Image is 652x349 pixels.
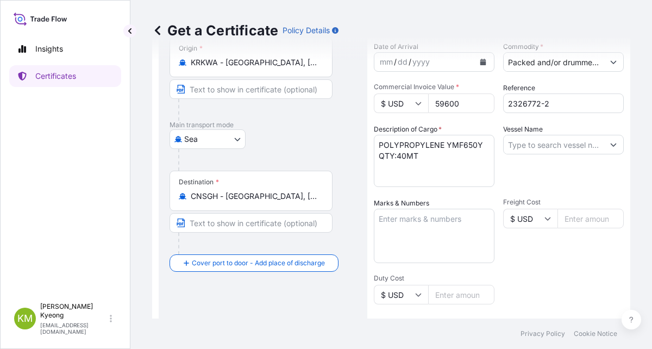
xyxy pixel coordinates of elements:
[40,322,108,335] p: [EMAIL_ADDRESS][DOMAIN_NAME]
[503,124,543,135] label: Vessel Name
[521,329,565,338] a: Privacy Policy
[374,274,494,283] span: Duty Cost
[170,79,333,99] input: Text to appear on certificate
[428,285,494,304] input: Enter amount
[374,198,429,209] label: Marks & Numbers
[35,71,76,82] p: Certificates
[503,94,624,113] input: Enter booking reference
[184,134,198,145] span: Sea
[192,258,325,269] span: Cover port to door - Add place of discharge
[9,65,121,87] a: Certificates
[394,55,397,68] div: /
[504,52,604,72] input: Type to search commodity
[170,213,333,233] input: Text to appear on certificate
[409,55,411,68] div: /
[40,302,108,320] p: [PERSON_NAME] Kyeong
[503,83,535,94] label: Reference
[283,25,330,36] p: Policy Details
[9,38,121,60] a: Insights
[503,198,624,207] span: Freight Cost
[179,178,219,186] div: Destination
[428,94,494,113] input: Enter amount
[191,191,319,202] input: Destination
[152,22,278,39] p: Get a Certificate
[574,329,617,338] a: Cookie Notice
[411,55,431,68] div: year,
[397,55,409,68] div: day,
[17,313,33,324] span: KM
[557,209,624,228] input: Enter amount
[504,135,604,154] input: Type to search vessel name or IMO
[604,135,623,154] button: Show suggestions
[170,129,246,149] button: Select transport
[374,83,494,91] span: Commercial Invoice Value
[170,254,338,272] button: Cover port to door - Add place of discharge
[35,43,63,54] p: Insights
[191,57,319,68] input: Origin
[474,53,492,71] button: Calendar
[170,121,356,129] p: Main transport mode
[379,55,394,68] div: month,
[374,124,442,135] label: Description of Cargo
[604,52,623,72] button: Show suggestions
